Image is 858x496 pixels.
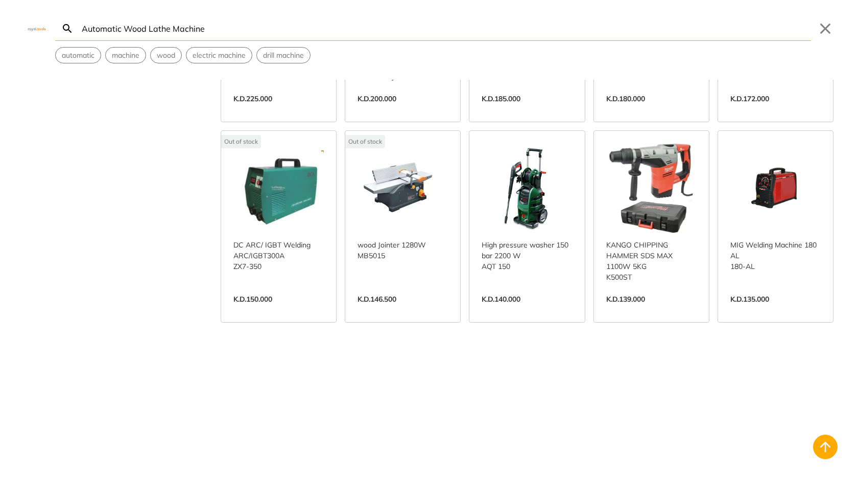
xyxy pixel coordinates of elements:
[817,20,833,37] button: Close
[112,50,139,61] span: machine
[80,16,811,40] input: Search…
[186,47,252,63] div: Suggestion: electric machine
[55,47,101,63] div: Suggestion: automatic
[61,22,74,35] svg: Search
[263,50,304,61] span: drill machine
[105,47,146,63] div: Suggestion: machine
[186,48,252,63] button: Select suggestion: electric machine
[345,135,385,148] div: Out of stock
[150,47,182,63] div: Suggestion: wood
[151,48,181,63] button: Select suggestion: wood
[157,50,175,61] span: wood
[62,50,94,61] span: automatic
[813,435,838,459] button: Back to top
[256,47,311,63] div: Suggestion: drill machine
[257,48,310,63] button: Select suggestion: drill machine
[56,48,101,63] button: Select suggestion: automatic
[817,439,833,455] svg: Back to top
[25,26,49,31] img: Close
[106,48,146,63] button: Select suggestion: machine
[221,135,261,148] div: Out of stock
[193,50,246,61] span: electric machine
